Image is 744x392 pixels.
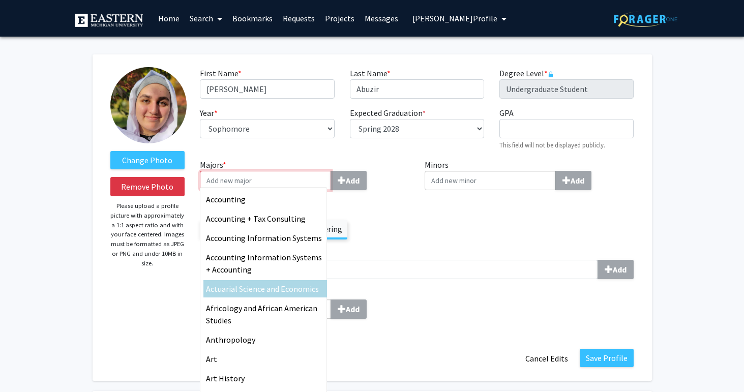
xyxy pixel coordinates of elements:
[206,335,255,345] span: Anthropology
[346,175,360,186] b: Add
[571,175,584,186] b: Add
[200,329,634,339] i: Indicates a required field
[206,194,246,204] span: Accounting
[598,260,634,279] button: Skills
[110,151,185,169] label: ChangeProfile Picture
[227,1,278,36] a: Bookmarks
[200,260,598,279] input: SkillsAdd
[320,1,360,36] a: Projects
[614,11,677,27] img: ForagerOne Logo
[200,159,409,190] label: Majors
[206,284,319,294] span: Actuarial Science and Economics
[110,177,185,196] button: Remove Photo
[206,233,322,243] span: Accounting Information Systems
[360,1,403,36] a: Messages
[75,14,143,27] img: Eastern Michigan University Logo
[425,159,634,190] label: Minors
[519,349,575,368] button: Cancel Edits
[278,1,320,36] a: Requests
[331,171,367,190] button: Majors*AccountingAccounting + Tax ConsultingAccounting Information SystemsAccounting Information ...
[206,303,317,325] span: Africology and African American Studies
[110,67,187,143] img: Profile Picture
[200,287,634,319] label: Badges
[350,107,426,119] label: Expected Graduation
[206,354,217,364] span: Art
[200,67,242,79] label: First Name
[185,1,227,36] a: Search
[153,1,185,36] a: Home
[499,141,605,149] small: This field will not be displayed publicly.
[200,248,634,279] label: Skills
[499,67,554,79] label: Degree Level
[412,13,497,23] span: [PERSON_NAME] Profile
[555,171,591,190] button: Minors
[346,304,360,314] b: Add
[499,107,514,119] label: GPA
[8,346,43,384] iframe: Chat
[206,214,306,224] span: Accounting + Tax Consulting
[206,252,322,275] span: Accounting Information Systems + Accounting
[200,171,331,190] input: Majors*AccountingAccounting + Tax ConsultingAccounting Information SystemsAccounting Information ...
[206,373,245,383] span: Art History
[548,71,554,77] svg: This information is provided and automatically updated by Eastern Michigan University and is not ...
[110,201,185,268] p: Please upload a profile picture with approximately a 1:1 aspect ratio and with your face centered...
[331,299,367,319] button: Badges
[613,264,627,275] b: Add
[200,107,218,119] label: Year
[350,67,391,79] label: Last Name
[425,171,556,190] input: MinorsAdd
[580,349,634,367] button: Save Profile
